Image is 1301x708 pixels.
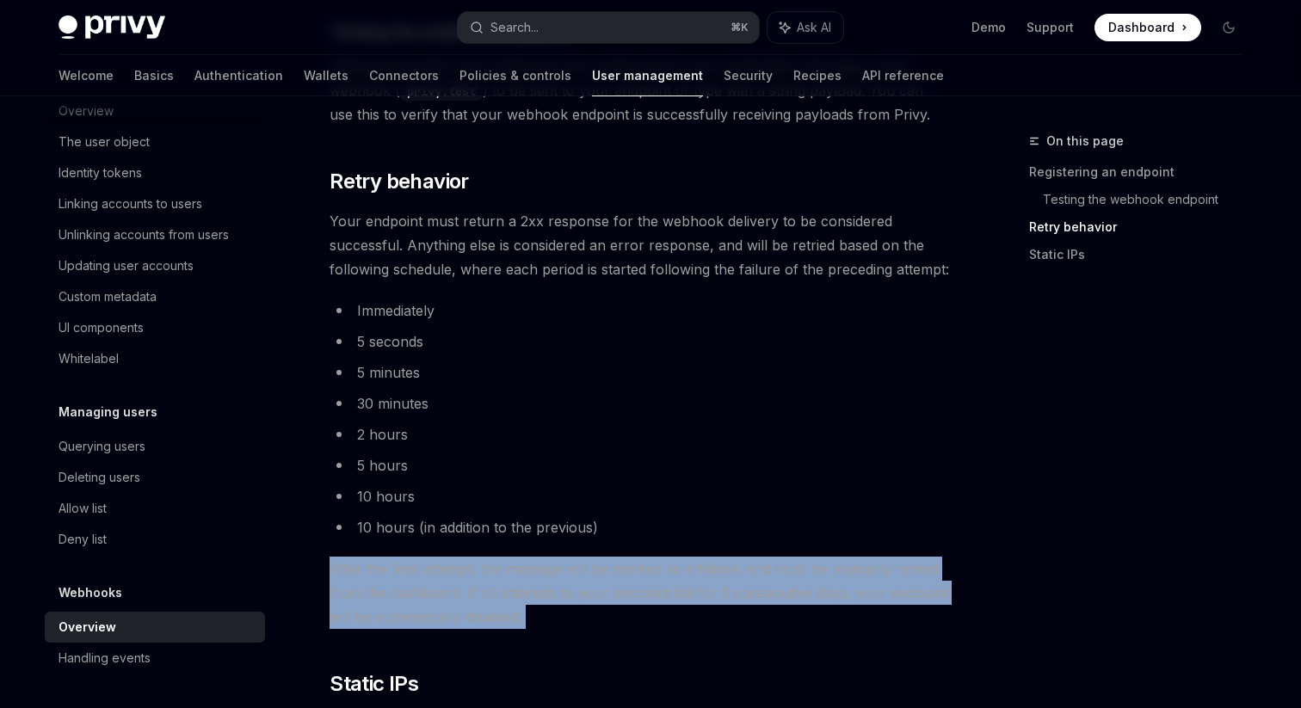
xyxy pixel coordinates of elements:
[1027,19,1074,36] a: Support
[793,55,842,96] a: Recipes
[194,55,283,96] a: Authentication
[45,493,265,524] a: Allow list
[330,453,950,477] li: 5 hours
[59,163,142,183] div: Identity tokens
[1046,131,1124,151] span: On this page
[45,188,265,219] a: Linking accounts to users
[862,55,944,96] a: API reference
[59,225,229,245] div: Unlinking accounts from users
[304,55,348,96] a: Wallets
[330,299,950,323] li: Immediately
[592,55,703,96] a: User management
[330,670,418,698] span: Static IPs
[1215,14,1242,41] button: Toggle dark mode
[330,209,950,281] span: Your endpoint must return a 2xx response for the webhook delivery to be considered successful. An...
[45,431,265,462] a: Querying users
[59,582,122,603] h5: Webhooks
[59,529,107,550] div: Deny list
[330,422,950,446] li: 2 hours
[330,515,950,539] li: 10 hours (in addition to the previous)
[1108,19,1175,36] span: Dashboard
[797,19,831,36] span: Ask AI
[59,402,157,422] h5: Managing users
[971,19,1006,36] a: Demo
[59,348,119,369] div: Whitelabel
[59,55,114,96] a: Welcome
[369,55,439,96] a: Connectors
[45,524,265,555] a: Deny list
[330,391,950,416] li: 30 minutes
[458,12,759,43] button: Search...⌘K
[1029,241,1256,268] a: Static IPs
[1029,158,1256,186] a: Registering an endpoint
[459,55,571,96] a: Policies & controls
[330,329,950,354] li: 5 seconds
[330,484,950,508] li: 10 hours
[59,317,144,338] div: UI components
[1029,213,1256,241] a: Retry behavior
[45,281,265,312] a: Custom metadata
[45,157,265,188] a: Identity tokens
[330,168,469,195] span: Retry behavior
[724,55,773,96] a: Security
[134,55,174,96] a: Basics
[59,15,165,40] img: dark logo
[59,286,157,307] div: Custom metadata
[768,12,843,43] button: Ask AI
[45,126,265,157] a: The user object
[1094,14,1201,41] a: Dashboard
[59,467,140,488] div: Deleting users
[45,219,265,250] a: Unlinking accounts from users
[45,612,265,643] a: Overview
[59,255,194,276] div: Updating user accounts
[45,312,265,343] a: UI components
[330,557,950,629] span: After the final attempt, the message will be marked as a failure, and must be manually retried fr...
[59,194,202,214] div: Linking accounts to users
[59,132,150,152] div: The user object
[45,462,265,493] a: Deleting users
[59,617,116,637] div: Overview
[59,436,145,457] div: Querying users
[330,360,950,385] li: 5 minutes
[45,250,265,281] a: Updating user accounts
[59,648,151,668] div: Handling events
[1043,186,1256,213] a: Testing the webhook endpoint
[45,643,265,674] a: Handling events
[490,17,539,38] div: Search...
[45,343,265,374] a: Whitelabel
[59,498,107,519] div: Allow list
[731,21,749,34] span: ⌘ K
